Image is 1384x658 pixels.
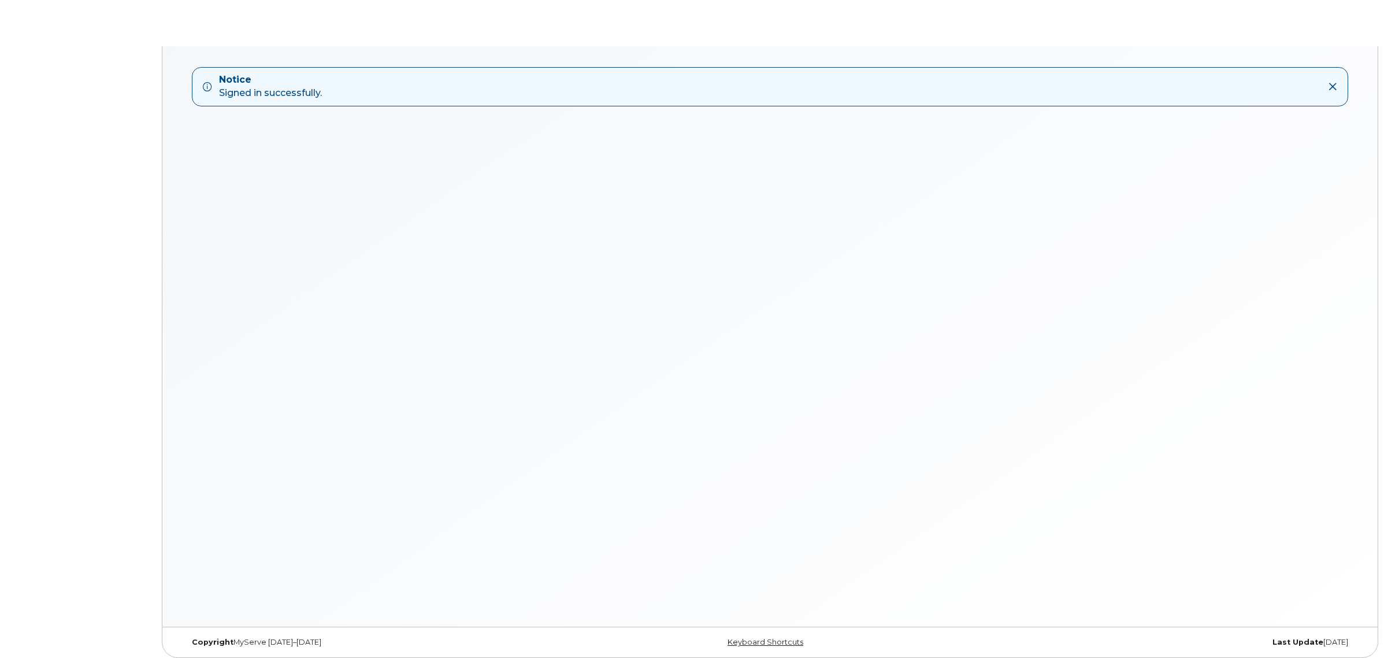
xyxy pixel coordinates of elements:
[966,638,1357,647] div: [DATE]
[192,638,233,646] strong: Copyright
[728,638,803,646] a: Keyboard Shortcuts
[1272,638,1323,646] strong: Last Update
[219,73,322,87] strong: Notice
[219,73,322,100] div: Signed in successfully.
[183,638,574,647] div: MyServe [DATE]–[DATE]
